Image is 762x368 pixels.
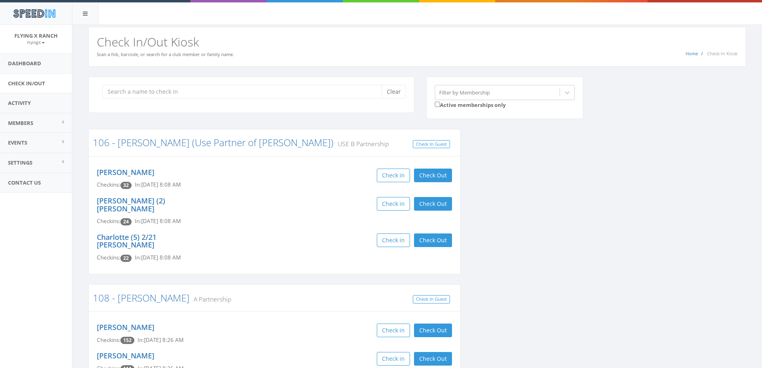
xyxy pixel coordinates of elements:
span: Contact Us [8,179,41,186]
span: Checkins: [97,181,120,188]
button: Check in [377,233,410,247]
small: USE B Partnership [334,139,389,148]
span: Checkins: [97,217,120,225]
span: Checkins: [97,254,120,261]
span: Flying X Ranch [14,32,58,39]
small: Scan a fob, barcode, or search for a club member or family name. [97,51,234,57]
button: Check Out [414,352,452,366]
button: Check in [377,324,410,337]
span: Checkin count [120,255,132,262]
input: Active memberships only [435,102,440,107]
a: Charlotte (5) 2/21 [PERSON_NAME] [97,232,156,250]
a: [PERSON_NAME] (2) [PERSON_NAME] [97,196,165,213]
a: 108 - [PERSON_NAME] [93,291,190,304]
span: Checkin count [120,182,132,189]
button: Check in [377,197,410,211]
span: Settings [8,159,32,166]
button: Check Out [414,169,452,182]
a: Check In Guest [413,140,450,149]
span: In: [DATE] 8:26 AM [138,336,184,344]
span: In: [DATE] 8:08 AM [135,217,181,225]
button: Check Out [414,233,452,247]
a: Home [686,50,698,56]
input: Search a name to check in [102,85,388,99]
span: Checkins: [97,336,120,344]
img: speedin_logo.png [9,6,59,21]
span: Checkin count [120,218,132,225]
small: A Partnership [190,295,231,304]
span: Events [8,139,27,146]
button: Check in [377,352,410,366]
a: [PERSON_NAME] [97,351,154,360]
button: Check Out [414,324,452,337]
a: [PERSON_NAME] [97,167,154,177]
label: Active memberships only [435,100,506,109]
h2: Check In/Out Kiosk [97,35,738,48]
span: In: [DATE] 8:08 AM [135,181,181,188]
span: Check-In Kiosk [707,50,738,56]
span: Checkin count [120,337,134,344]
div: Filter by Membership [439,88,490,96]
a: FlyingX [27,38,45,46]
a: 106 - [PERSON_NAME] (Use Partner of [PERSON_NAME]) [93,136,334,149]
button: Check Out [414,197,452,211]
small: FlyingX [27,40,45,45]
a: [PERSON_NAME] [97,322,154,332]
a: Check In Guest [413,295,450,304]
span: In: [DATE] 8:08 AM [135,254,181,261]
span: Members [8,119,33,127]
button: Check in [377,169,410,182]
button: Clear [382,85,406,99]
